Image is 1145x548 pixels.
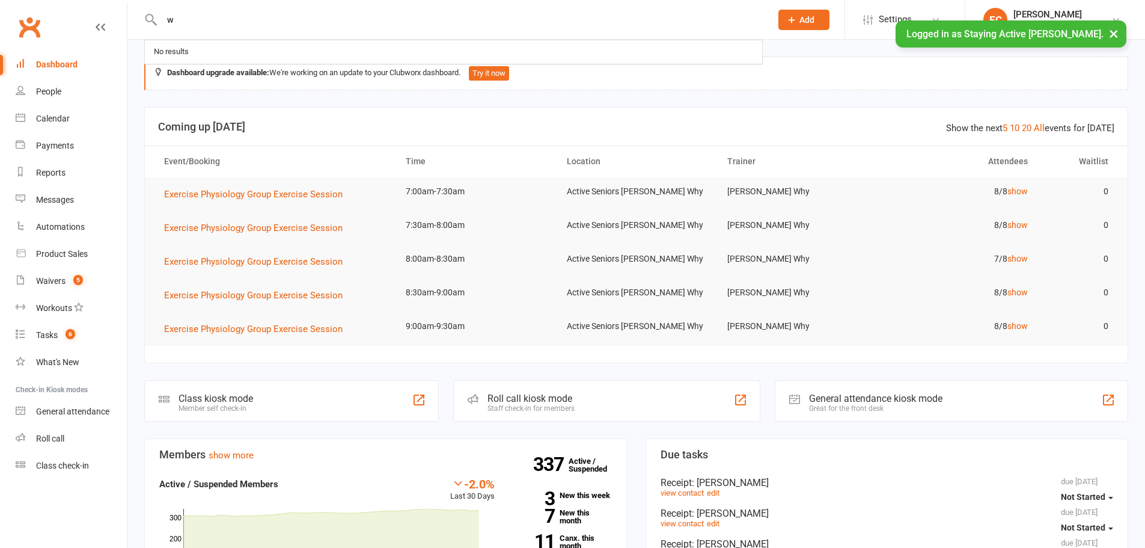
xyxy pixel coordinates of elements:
th: Location [556,146,717,177]
span: Exercise Physiology Group Exercise Session [164,290,343,301]
td: Active Seniors [PERSON_NAME] Why [556,312,717,340]
div: People [36,87,61,96]
div: Workouts [36,303,72,313]
h3: Members [159,449,612,461]
div: Staff check-in for members [487,404,575,413]
td: [PERSON_NAME] Why [716,245,878,273]
span: Exercise Physiology Group Exercise Session [164,223,343,233]
div: Last 30 Days [450,477,495,503]
span: 6 [66,329,75,339]
div: Waivers [36,276,66,286]
td: 8:00am-8:30am [395,245,556,273]
button: Try it now [469,66,509,81]
a: 20 [1022,123,1031,134]
span: Exercise Physiology Group Exercise Session [164,256,343,267]
div: EC [983,8,1007,32]
span: : [PERSON_NAME] [692,508,769,519]
div: General attendance kiosk mode [809,393,942,404]
td: Active Seniors [PERSON_NAME] Why [556,177,717,206]
button: Add [778,10,829,30]
a: show [1007,288,1028,297]
a: view contact [661,519,704,528]
a: view contact [661,488,704,497]
a: edit [707,519,719,528]
a: People [16,78,127,105]
div: -2.0% [450,477,495,490]
div: What's New [36,357,79,367]
button: Exercise Physiology Group Exercise Session [164,254,351,269]
div: Great for the front desk [809,404,942,413]
a: Product Sales [16,241,127,268]
a: 3New this week [513,491,612,499]
div: Show the next events for [DATE] [946,121,1114,135]
div: Messages [36,195,74,205]
a: show [1007,220,1028,230]
div: Class kiosk mode [179,393,253,404]
a: Calendar [16,105,127,132]
a: 5 [1003,123,1007,134]
h3: Coming up [DATE] [158,121,1114,133]
div: Calendar [36,114,70,123]
a: Roll call [16,425,127,452]
h3: Due tasks [661,449,1114,461]
button: Exercise Physiology Group Exercise Session [164,288,351,303]
th: Attendees [878,146,1039,177]
td: 7/8 [878,245,1039,273]
td: 8/8 [878,211,1039,239]
strong: 3 [513,490,555,508]
span: Not Started [1061,492,1105,502]
td: 0 [1039,245,1119,273]
div: Automations [36,222,85,232]
td: 0 [1039,312,1119,340]
td: 0 [1039,211,1119,239]
a: 337Active / Suspended [569,448,621,482]
a: All [1034,123,1045,134]
a: General attendance kiosk mode [16,398,127,425]
a: What's New [16,349,127,376]
button: Exercise Physiology Group Exercise Session [164,187,351,202]
a: Reports [16,159,127,186]
span: Exercise Physiology Group Exercise Session [164,189,343,200]
input: Search... [158,11,763,28]
a: show more [209,450,254,461]
a: Payments [16,132,127,159]
td: 8:30am-9:00am [395,279,556,307]
strong: 337 [533,455,569,473]
div: [PERSON_NAME] [1013,9,1100,20]
a: Clubworx [14,12,44,42]
th: Trainer [716,146,878,177]
td: [PERSON_NAME] Why [716,312,878,340]
a: show [1007,321,1028,331]
a: Tasks 6 [16,322,127,349]
a: show [1007,186,1028,196]
div: Roll call kiosk mode [487,393,575,404]
button: Exercise Physiology Group Exercise Session [164,221,351,235]
td: 7:30am-8:00am [395,211,556,239]
a: Waivers 5 [16,268,127,295]
div: General attendance [36,407,109,416]
div: Tasks [36,330,58,340]
td: Active Seniors [PERSON_NAME] Why [556,245,717,273]
td: [PERSON_NAME] Why [716,211,878,239]
div: Receipt [661,477,1114,488]
a: 10 [1010,123,1019,134]
strong: Active / Suspended Members [159,479,278,490]
td: 9:00am-9:30am [395,312,556,340]
td: 8/8 [878,177,1039,206]
th: Waitlist [1039,146,1119,177]
span: Logged in as Staying Active [PERSON_NAME]. [906,28,1104,40]
div: Dashboard [36,60,78,69]
div: No results [150,43,192,61]
th: Event/Booking [153,146,395,177]
a: Dashboard [16,51,127,78]
div: We're working on an update to your Clubworx dashboard. [144,57,1128,90]
a: Automations [16,214,127,241]
button: Not Started [1061,486,1113,508]
a: edit [707,488,719,497]
button: Not Started [1061,517,1113,538]
td: Active Seniors [PERSON_NAME] Why [556,279,717,307]
div: Class check-in [36,461,89,470]
button: × [1103,20,1125,46]
a: 7New this month [513,509,612,525]
div: Roll call [36,434,64,443]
